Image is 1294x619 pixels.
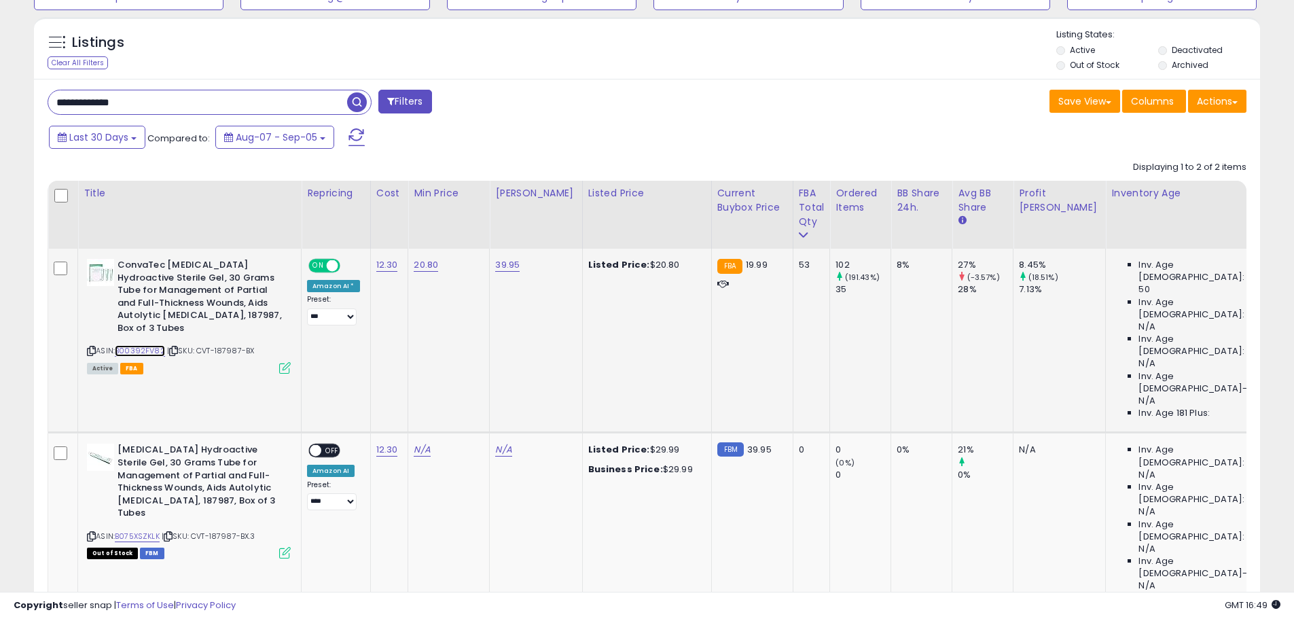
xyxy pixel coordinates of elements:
[897,444,941,456] div: 0%
[958,186,1007,215] div: Avg BB Share
[321,445,343,457] span: OFF
[1133,161,1246,174] div: Displaying 1 to 2 of 2 items
[897,259,941,271] div: 8%
[376,258,398,272] a: 12.30
[717,442,744,457] small: FBM
[1138,469,1155,481] span: N/A
[588,463,701,476] div: $29.99
[414,443,430,457] a: N/A
[1019,186,1100,215] div: Profit [PERSON_NAME]
[717,186,787,215] div: Current Buybox Price
[958,444,1013,456] div: 21%
[1138,555,1263,580] span: Inv. Age [DEMOGRAPHIC_DATA]-180:
[845,272,880,283] small: (191.43%)
[897,186,946,215] div: BB Share 24h.
[1138,580,1155,592] span: N/A
[588,463,663,476] b: Business Price:
[87,444,291,557] div: ASIN:
[1070,59,1119,71] label: Out of Stock
[87,363,118,374] span: All listings currently available for purchase on Amazon
[176,599,236,612] a: Privacy Policy
[835,444,891,456] div: 0
[958,259,1013,271] div: 27%
[588,258,650,271] b: Listed Price:
[746,258,768,271] span: 19.99
[376,186,403,200] div: Cost
[747,443,772,456] span: 39.95
[376,443,398,457] a: 12.30
[1138,370,1263,395] span: Inv. Age [DEMOGRAPHIC_DATA]-180:
[115,531,160,542] a: B075XSZKLK
[495,443,511,457] a: N/A
[307,465,355,477] div: Amazon AI
[14,599,236,612] div: seller snap | |
[48,56,108,69] div: Clear All Filters
[1138,444,1263,468] span: Inv. Age [DEMOGRAPHIC_DATA]:
[1138,296,1263,321] span: Inv. Age [DEMOGRAPHIC_DATA]:
[495,258,520,272] a: 39.95
[835,469,891,481] div: 0
[1138,506,1155,518] span: N/A
[72,33,124,52] h5: Listings
[1019,283,1105,296] div: 7.13%
[958,469,1013,481] div: 0%
[1138,543,1155,555] span: N/A
[1138,481,1263,506] span: Inv. Age [DEMOGRAPHIC_DATA]:
[115,345,165,357] a: B00392FV82
[338,260,360,272] span: OFF
[495,186,576,200] div: [PERSON_NAME]
[87,548,138,559] span: All listings that are currently out of stock and unavailable for purchase on Amazon
[167,345,254,356] span: | SKU: CVT-187987-BX
[378,90,431,113] button: Filters
[1111,186,1268,200] div: Inventory Age
[118,444,283,523] b: [MEDICAL_DATA] Hydroactive Sterile Gel, 30 Grams Tube for Management of Partial and Full-Thicknes...
[967,272,1000,283] small: (-3.57%)
[958,215,966,227] small: Avg BB Share.
[1028,272,1058,283] small: (18.51%)
[307,186,365,200] div: Repricing
[1019,259,1105,271] div: 8.45%
[799,186,825,229] div: FBA Total Qty
[69,130,128,144] span: Last 30 Days
[1049,90,1120,113] button: Save View
[49,126,145,149] button: Last 30 Days
[307,280,360,292] div: Amazon AI *
[835,259,891,271] div: 102
[1138,321,1155,333] span: N/A
[1225,599,1280,612] span: 2025-10-7 16:49 GMT
[588,444,701,456] div: $29.99
[717,259,742,274] small: FBA
[87,259,114,286] img: 41Xr354E1sL._SL40_.jpg
[835,283,891,296] div: 35
[958,283,1013,296] div: 28%
[1138,407,1210,419] span: Inv. Age 181 Plus:
[162,531,255,542] span: | SKU: CVT-187987-BX.3
[588,186,706,200] div: Listed Price
[1070,44,1095,56] label: Active
[116,599,174,612] a: Terms of Use
[147,132,210,145] span: Compared to:
[307,480,360,511] div: Preset:
[307,295,360,325] div: Preset:
[87,444,114,471] img: 41CgSYBX7yL._SL40_.jpg
[1122,90,1186,113] button: Columns
[87,259,291,372] div: ASIN:
[310,260,327,272] span: ON
[1172,59,1208,71] label: Archived
[414,258,438,272] a: 20.80
[120,363,143,374] span: FBA
[799,444,820,456] div: 0
[588,443,650,456] b: Listed Price:
[588,259,701,271] div: $20.80
[140,548,164,559] span: FBM
[1056,29,1260,41] p: Listing States:
[835,457,855,468] small: (0%)
[1138,333,1263,357] span: Inv. Age [DEMOGRAPHIC_DATA]:
[1131,94,1174,108] span: Columns
[118,259,283,338] b: ConvaTec [MEDICAL_DATA] Hydroactive Sterile Gel, 30 Grams Tube for Management of Partial and Full...
[1138,259,1263,283] span: Inv. Age [DEMOGRAPHIC_DATA]:
[1138,283,1149,296] span: 50
[236,130,317,144] span: Aug-07 - Sep-05
[1138,357,1155,370] span: N/A
[1138,518,1263,543] span: Inv. Age [DEMOGRAPHIC_DATA]:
